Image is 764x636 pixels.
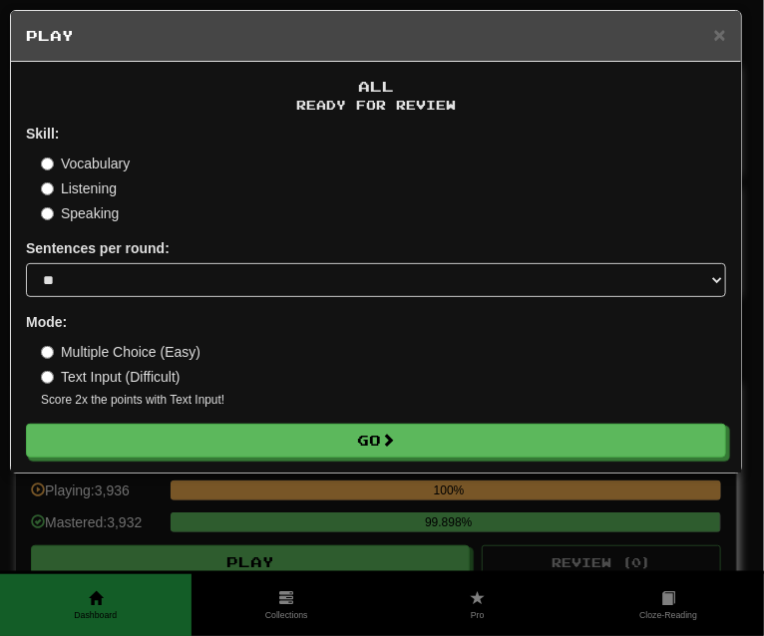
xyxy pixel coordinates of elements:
[714,23,726,46] span: ×
[41,346,54,359] input: Multiple Choice (Easy)
[41,342,200,362] label: Multiple Choice (Easy)
[26,97,726,114] small: Ready for Review
[41,367,181,387] label: Text Input (Difficult)
[41,207,54,220] input: Speaking
[26,424,726,458] button: Go
[358,78,394,95] span: All
[26,126,59,142] strong: Skill:
[714,24,726,45] button: Close
[41,178,117,198] label: Listening
[41,158,54,170] input: Vocabulary
[26,314,67,330] strong: Mode:
[41,392,726,409] small: Score 2x the points with Text Input !
[26,238,170,258] label: Sentences per round:
[41,371,54,384] input: Text Input (Difficult)
[41,182,54,195] input: Listening
[41,154,130,173] label: Vocabulary
[41,203,119,223] label: Speaking
[26,26,726,46] h5: Play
